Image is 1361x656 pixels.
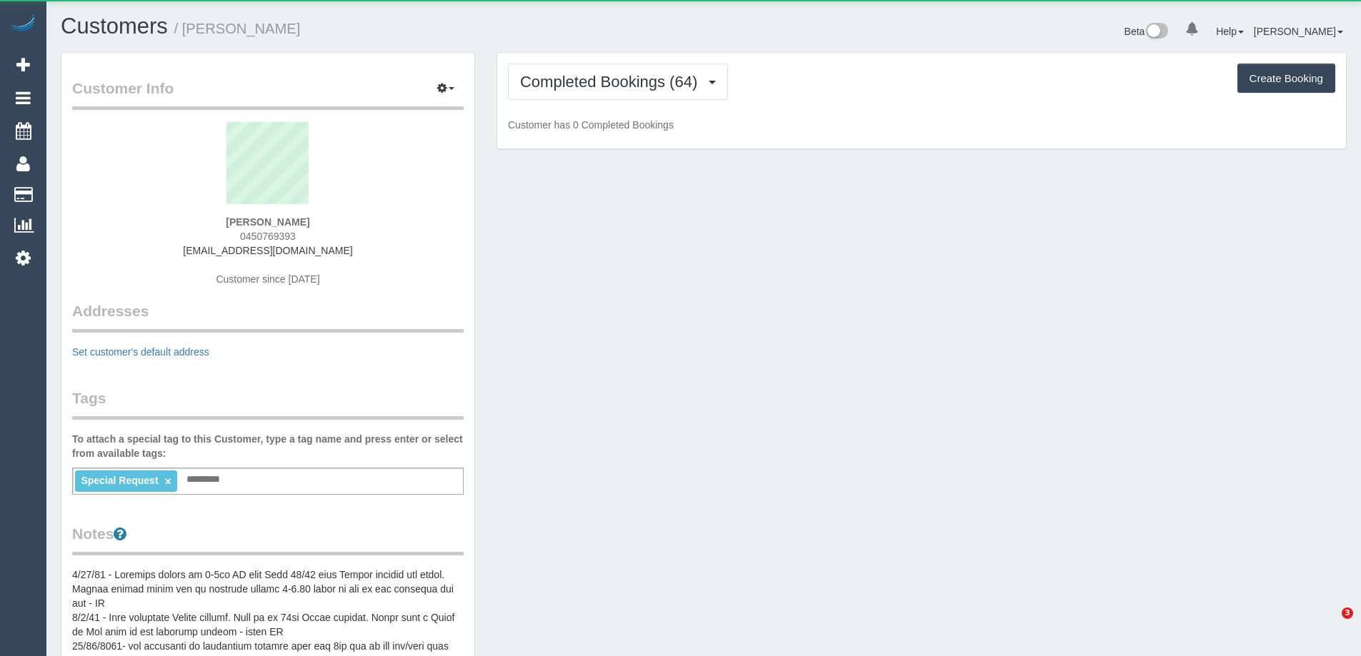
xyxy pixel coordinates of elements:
a: [PERSON_NAME] [1254,26,1343,37]
small: / [PERSON_NAME] [174,21,301,36]
span: Customer since [DATE] [216,273,319,285]
img: Automaid Logo [9,14,37,34]
iframe: Intercom live chat [1312,607,1347,642]
span: Special Request [81,475,158,486]
a: × [164,475,171,488]
label: To attach a special tag to this Customer, type a tag name and press enter or select from availabl... [72,432,464,460]
a: Help [1216,26,1244,37]
a: Beta [1125,26,1169,37]
strong: [PERSON_NAME] [226,216,309,228]
a: [EMAIL_ADDRESS][DOMAIN_NAME] [183,245,352,256]
a: Set customer's default address [72,346,209,358]
a: Customers [61,14,168,39]
button: Completed Bookings (64) [508,64,728,100]
span: Completed Bookings (64) [520,73,704,91]
legend: Notes [72,523,464,555]
legend: Tags [72,388,464,420]
legend: Customer Info [72,78,464,110]
img: New interface [1145,23,1168,41]
span: 0450769393 [240,231,296,242]
p: Customer has 0 Completed Bookings [508,118,1335,132]
span: 3 [1342,607,1353,619]
button: Create Booking [1237,64,1335,94]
